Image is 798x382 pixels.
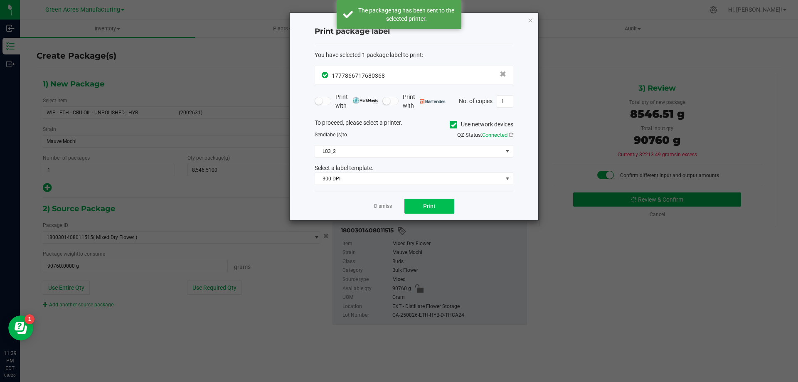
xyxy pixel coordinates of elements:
h4: Print package label [315,26,513,37]
span: Print with [335,93,378,110]
iframe: Resource center [8,315,33,340]
span: 300 DPI [315,173,502,185]
span: No. of copies [459,97,493,104]
div: Select a label template. [308,164,520,173]
span: Print [423,203,436,209]
span: In Sync [322,71,330,79]
span: You have selected 1 package label to print [315,52,422,58]
div: To proceed, please select a printer. [308,118,520,131]
div: : [315,51,513,59]
a: Dismiss [374,203,392,210]
img: bartender.png [420,99,446,104]
span: Print with [403,93,446,110]
button: Print [404,199,454,214]
span: Connected [482,132,507,138]
img: mark_magic_cybra.png [353,97,378,104]
div: The package tag has been sent to the selected printer. [357,6,455,23]
span: L03_2 [315,145,502,157]
iframe: Resource center unread badge [25,314,34,324]
span: QZ Status: [457,132,513,138]
span: 1777866717680368 [332,72,385,79]
span: label(s) [326,132,342,138]
span: Send to: [315,132,348,138]
label: Use network devices [450,120,513,129]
